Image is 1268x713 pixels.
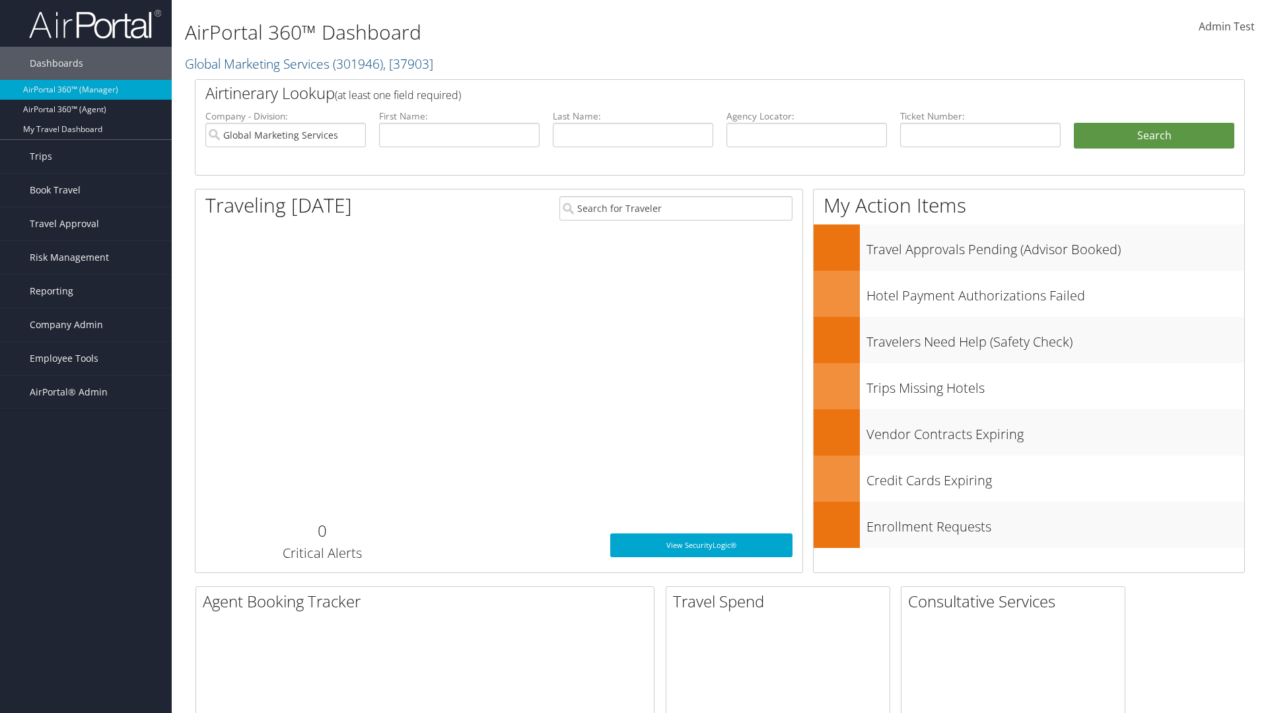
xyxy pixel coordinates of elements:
h1: Traveling [DATE] [205,191,352,219]
button: Search [1074,123,1234,149]
span: ( 301946 ) [333,55,383,73]
a: View SecurityLogic® [610,533,792,557]
h2: Consultative Services [908,590,1125,613]
span: , [ 37903 ] [383,55,433,73]
span: Company Admin [30,308,103,341]
h3: Critical Alerts [205,544,439,562]
span: Risk Management [30,241,109,274]
span: Trips [30,140,52,173]
a: Vendor Contracts Expiring [814,409,1244,456]
a: Hotel Payment Authorizations Failed [814,271,1244,317]
h3: Travelers Need Help (Safety Check) [866,326,1244,351]
h3: Enrollment Requests [866,511,1244,536]
span: AirPortal® Admin [30,376,108,409]
a: Admin Test [1199,7,1255,48]
h2: Agent Booking Tracker [203,590,654,613]
span: (at least one field required) [335,88,461,102]
span: Dashboards [30,47,83,80]
h3: Vendor Contracts Expiring [866,419,1244,444]
h2: 0 [205,520,439,542]
h3: Travel Approvals Pending (Advisor Booked) [866,234,1244,259]
h3: Credit Cards Expiring [866,465,1244,490]
label: Company - Division: [205,110,366,123]
a: Travel Approvals Pending (Advisor Booked) [814,224,1244,271]
a: Trips Missing Hotels [814,363,1244,409]
h3: Trips Missing Hotels [866,372,1244,397]
span: Travel Approval [30,207,99,240]
label: First Name: [379,110,540,123]
span: Employee Tools [30,342,98,375]
h1: My Action Items [814,191,1244,219]
h1: AirPortal 360™ Dashboard [185,18,898,46]
label: Agency Locator: [726,110,887,123]
h2: Airtinerary Lookup [205,82,1147,104]
span: Book Travel [30,174,81,207]
img: airportal-logo.png [29,9,161,40]
label: Ticket Number: [900,110,1061,123]
span: Admin Test [1199,19,1255,34]
span: Reporting [30,275,73,308]
a: Travelers Need Help (Safety Check) [814,317,1244,363]
label: Last Name: [553,110,713,123]
a: Enrollment Requests [814,502,1244,548]
a: Global Marketing Services [185,55,433,73]
h2: Travel Spend [673,590,890,613]
input: Search for Traveler [559,196,792,221]
a: Credit Cards Expiring [814,456,1244,502]
h3: Hotel Payment Authorizations Failed [866,280,1244,305]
